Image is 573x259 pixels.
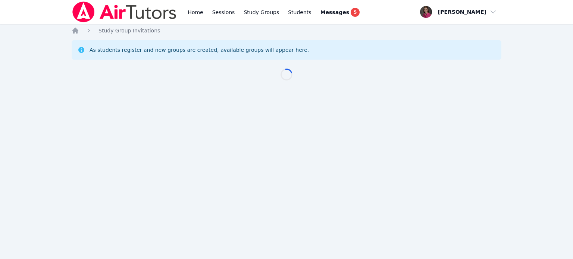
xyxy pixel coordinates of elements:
[72,27,501,34] nav: Breadcrumb
[72,1,177,22] img: Air Tutors
[351,8,360,17] span: 5
[98,27,160,34] a: Study Group Invitations
[98,28,160,34] span: Study Group Invitations
[320,9,349,16] span: Messages
[90,46,309,54] div: As students register and new groups are created, available groups will appear here.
